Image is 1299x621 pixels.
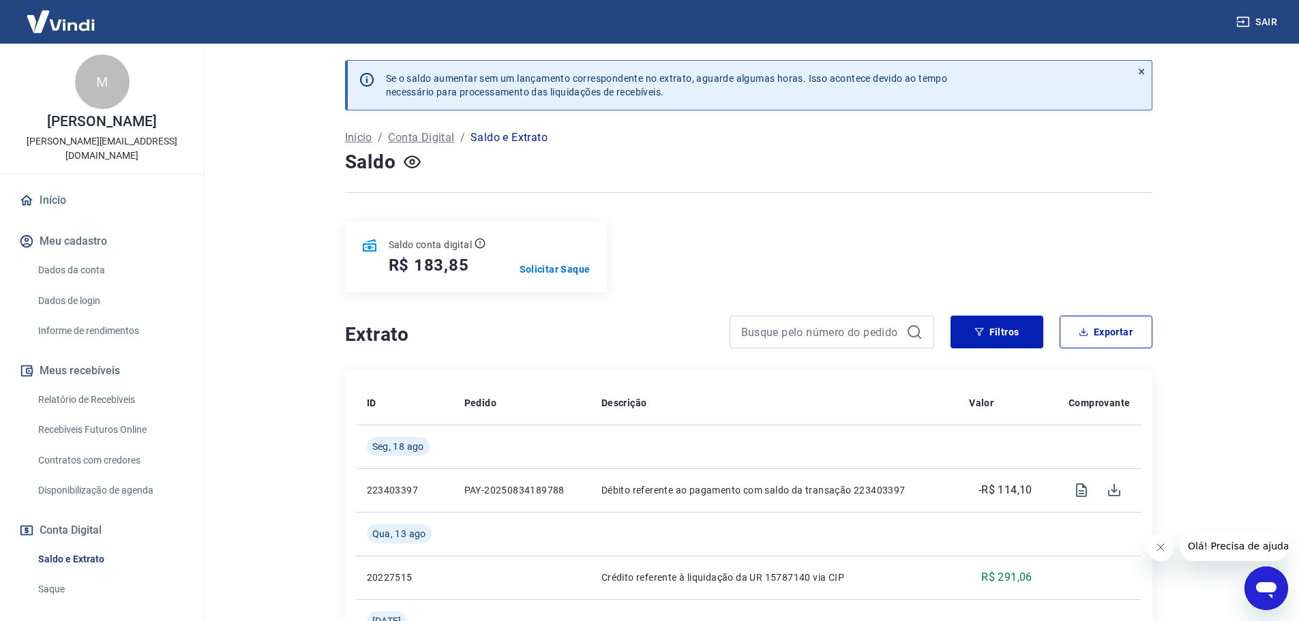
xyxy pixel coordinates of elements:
[367,571,443,584] p: 20227515
[1065,474,1098,506] span: Visualizar
[464,396,496,410] p: Pedido
[47,115,156,129] p: [PERSON_NAME]
[601,396,647,410] p: Descrição
[11,134,193,163] p: [PERSON_NAME][EMAIL_ADDRESS][DOMAIN_NAME]
[386,72,948,99] p: Se o saldo aumentar sem um lançamento correspondente no extrato, aguarde algumas horas. Isso acon...
[372,440,424,453] span: Seg, 18 ago
[1069,396,1130,410] p: Comprovante
[601,571,947,584] p: Crédito referente à liquidação da UR 15787140 via CIP
[601,483,947,497] p: Débito referente ao pagamento com saldo da transação 223403397
[345,130,372,146] a: Início
[367,396,376,410] p: ID
[33,287,188,315] a: Dados de login
[969,396,994,410] p: Valor
[16,1,105,42] img: Vindi
[75,55,130,109] div: M
[8,10,115,20] span: Olá! Precisa de ajuda?
[16,185,188,215] a: Início
[979,482,1032,498] p: -R$ 114,10
[389,238,473,252] p: Saldo conta digital
[1234,10,1283,35] button: Sair
[1147,534,1174,561] iframe: Fechar mensagem
[981,569,1032,586] p: R$ 291,06
[951,316,1043,348] button: Filtros
[33,575,188,603] a: Saque
[1244,566,1288,610] iframe: Botão para abrir a janela de mensagens
[33,317,188,345] a: Informe de rendimentos
[367,483,443,497] p: 223403397
[389,254,469,276] h5: R$ 183,85
[388,130,454,146] a: Conta Digital
[16,515,188,545] button: Conta Digital
[33,416,188,444] a: Recebíveis Futuros Online
[33,476,188,504] a: Disponibilização de agenda
[471,130,548,146] p: Saldo e Extrato
[33,545,188,573] a: Saldo e Extrato
[520,262,591,276] a: Solicitar Saque
[33,256,188,284] a: Dados da conta
[1098,474,1131,506] span: Download
[464,483,580,497] p: PAY-20250834189788
[345,149,396,176] h4: Saldo
[33,446,188,474] a: Contratos com credores
[345,321,713,348] h4: Extrato
[16,226,188,256] button: Meu cadastro
[33,386,188,414] a: Relatório de Recebíveis
[741,322,901,342] input: Busque pelo número do pedido
[1060,316,1152,348] button: Exportar
[378,130,383,146] p: /
[1180,531,1288,561] iframe: Mensagem da empresa
[460,130,465,146] p: /
[16,356,188,386] button: Meus recebíveis
[372,527,426,541] span: Qua, 13 ago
